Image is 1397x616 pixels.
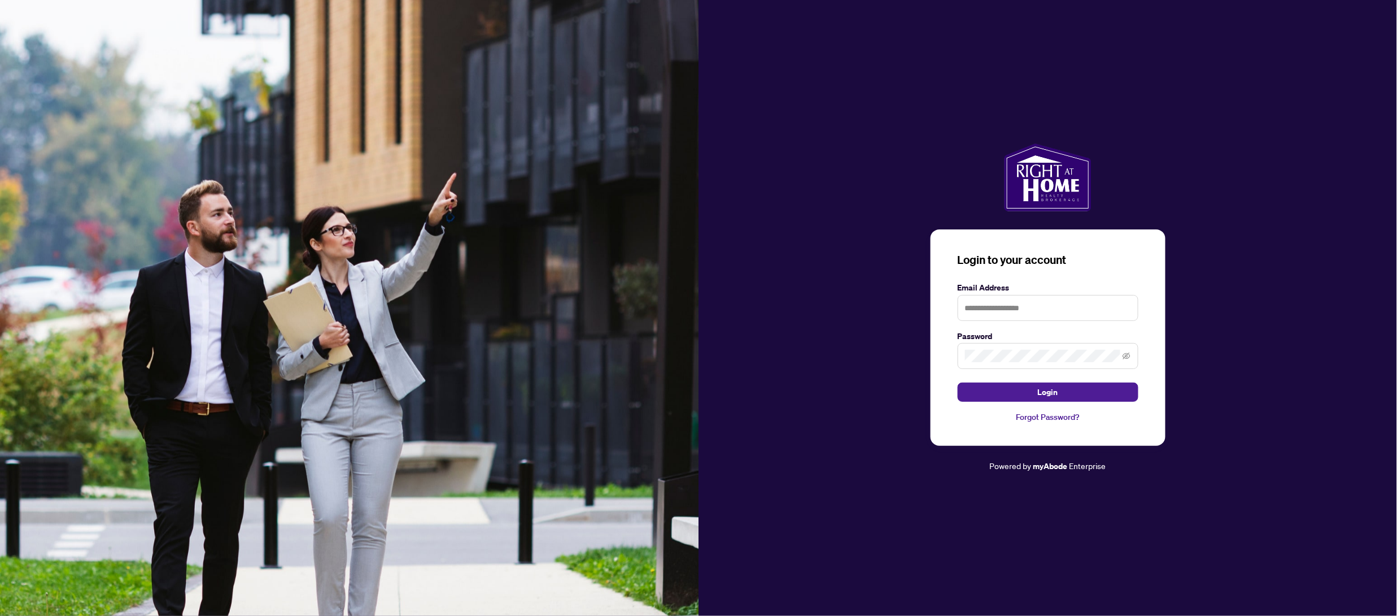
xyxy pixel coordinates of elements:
[958,252,1138,268] h3: Login to your account
[990,461,1032,471] span: Powered by
[958,281,1138,294] label: Email Address
[1123,352,1130,360] span: eye-invisible
[1069,461,1106,471] span: Enterprise
[1033,460,1068,472] a: myAbode
[1038,383,1058,401] span: Login
[1004,144,1092,211] img: ma-logo
[958,383,1138,402] button: Login
[958,330,1138,342] label: Password
[958,411,1138,423] a: Forgot Password?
